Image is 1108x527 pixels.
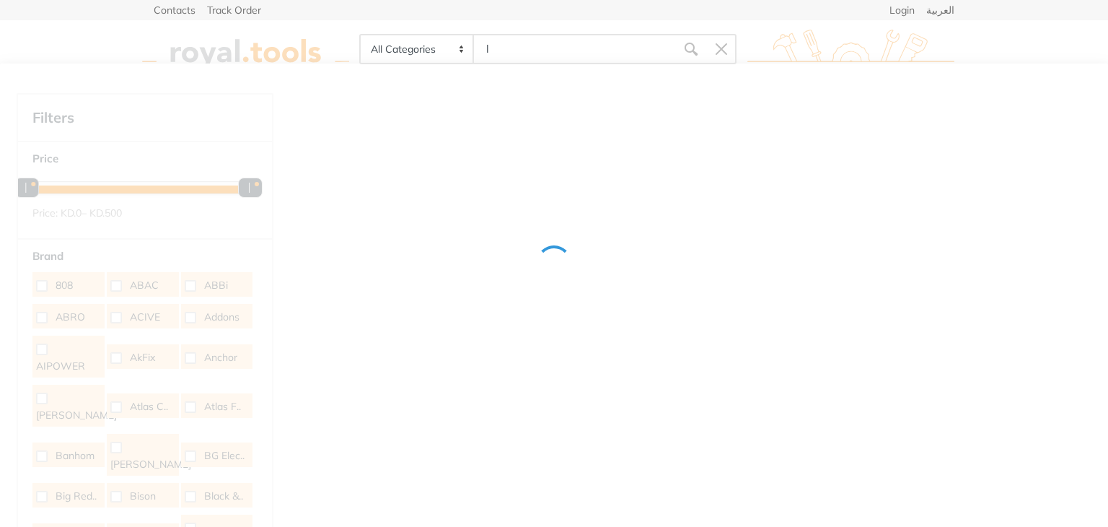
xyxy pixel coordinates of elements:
a: العربية [926,5,954,15]
a: Track Order [207,5,261,15]
a: Contacts [154,5,195,15]
input: Site search [474,34,676,64]
a: Login [889,5,915,15]
select: Category [361,35,474,63]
